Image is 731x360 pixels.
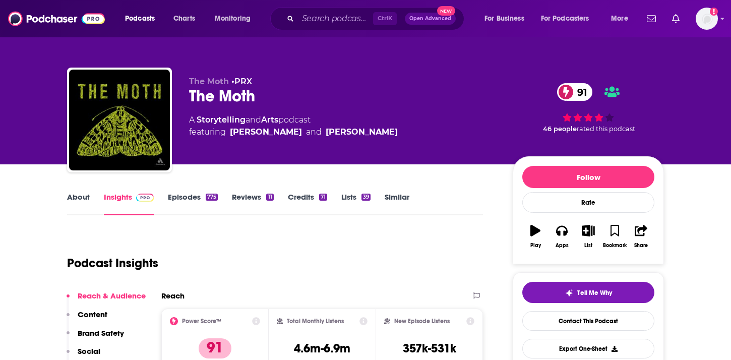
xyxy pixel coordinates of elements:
button: open menu [534,11,604,27]
p: Content [78,310,107,319]
button: Follow [522,166,654,188]
img: Podchaser - Follow, Share and Rate Podcasts [8,9,105,28]
span: 46 people [543,125,577,133]
h3: 357k-531k [403,341,456,356]
span: • [231,77,252,86]
button: Show profile menu [696,8,718,30]
h2: New Episode Listens [394,318,450,325]
h3: 4.6m-6.9m [294,341,350,356]
button: Share [628,218,654,255]
button: Play [522,218,549,255]
p: 91 [199,338,231,358]
span: and [246,115,261,125]
a: Show notifications dropdown [643,10,660,27]
span: For Business [484,12,524,26]
svg: Add a profile image [710,8,718,16]
a: [PERSON_NAME] [326,126,398,138]
button: Open AdvancedNew [405,13,456,25]
input: Search podcasts, credits, & more... [298,11,373,27]
h2: Total Monthly Listens [287,318,344,325]
button: tell me why sparkleTell Me Why [522,282,654,303]
span: More [611,12,628,26]
button: Bookmark [601,218,628,255]
img: Podchaser Pro [136,194,154,202]
img: tell me why sparkle [565,289,573,297]
div: Rate [522,192,654,213]
button: Export One-Sheet [522,339,654,358]
a: 91 [557,83,592,101]
button: List [575,218,601,255]
a: Charts [167,11,201,27]
a: Arts [261,115,278,125]
span: Tell Me Why [577,289,612,297]
span: Podcasts [125,12,155,26]
a: Reviews11 [232,192,273,215]
div: 775 [206,194,218,201]
a: PRX [234,77,252,86]
a: Show notifications dropdown [668,10,684,27]
div: 71 [319,194,327,201]
a: Contact This Podcast [522,311,654,331]
div: Bookmark [603,243,627,249]
div: 39 [361,194,371,201]
span: 91 [567,83,592,101]
h2: Power Score™ [182,318,221,325]
span: For Podcasters [541,12,589,26]
div: Search podcasts, credits, & more... [280,7,474,30]
a: Lists39 [341,192,371,215]
button: open menu [118,11,168,27]
div: 91 46 peoplerated this podcast [513,77,664,139]
a: Credits71 [288,192,327,215]
p: Social [78,346,100,356]
button: Content [67,310,107,328]
span: rated this podcast [577,125,635,133]
img: User Profile [696,8,718,30]
img: The Moth [69,70,170,170]
div: Play [530,243,541,249]
h1: Podcast Insights [67,256,158,271]
span: Charts [173,12,195,26]
a: InsightsPodchaser Pro [104,192,154,215]
span: featuring [189,126,398,138]
button: Brand Safety [67,328,124,347]
div: Apps [556,243,569,249]
p: Reach & Audience [78,291,146,301]
a: Episodes775 [168,192,218,215]
div: List [584,243,592,249]
button: open menu [477,11,537,27]
button: Reach & Audience [67,291,146,310]
p: Brand Safety [78,328,124,338]
span: and [306,126,322,138]
button: Apps [549,218,575,255]
span: Open Advanced [409,16,451,21]
a: Meg Bowles [230,126,302,138]
button: open menu [604,11,641,27]
a: About [67,192,90,215]
span: New [437,6,455,16]
span: Logged in as kathrynwhite [696,8,718,30]
span: Monitoring [215,12,251,26]
span: The Moth [189,77,229,86]
a: Similar [385,192,409,215]
h2: Reach [161,291,185,301]
div: Share [634,243,648,249]
span: Ctrl K [373,12,397,25]
button: open menu [208,11,264,27]
div: A podcast [189,114,398,138]
a: Storytelling [197,115,246,125]
div: 11 [266,194,273,201]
